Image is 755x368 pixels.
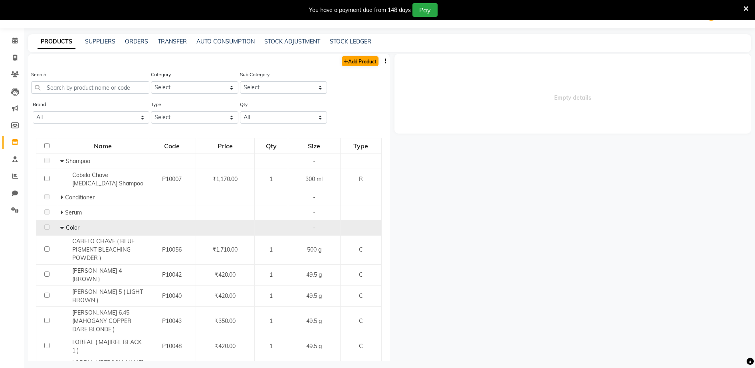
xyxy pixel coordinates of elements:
[313,224,315,231] span: -
[59,139,147,153] div: Name
[38,35,75,49] a: PRODUCTS
[60,224,66,231] span: Collapse Row
[66,224,79,231] span: Color
[341,139,380,153] div: Type
[270,342,273,350] span: 1
[162,175,182,183] span: P10007
[359,271,363,278] span: C
[270,246,273,253] span: 1
[196,38,255,45] a: AUTO CONSUMPTION
[270,317,273,325] span: 1
[162,342,182,350] span: P10048
[309,6,411,14] div: You have a payment due from 148 days
[394,54,751,134] span: Empty details
[162,292,182,299] span: P10040
[196,139,254,153] div: Price
[72,288,143,304] span: [PERSON_NAME] 5 ( LIGHT BROWN )
[215,271,236,278] span: ₹420.00
[313,157,315,165] span: -
[215,292,236,299] span: ₹420.00
[72,171,143,187] span: Cabelo Chave [MEDICAL_DATA] Shampoo
[60,209,65,216] span: Expand Row
[359,292,363,299] span: C
[125,38,148,45] a: ORDERS
[313,209,315,216] span: -
[85,38,115,45] a: SUPPLIERS
[72,338,142,354] span: LOREAL ( MAJIREL BLACK 1 )
[305,175,323,183] span: 300 ml
[306,317,322,325] span: 49.5 g
[212,246,238,253] span: ₹1,710.00
[162,246,182,253] span: P10056
[306,342,322,350] span: 49.5 g
[65,194,95,201] span: Conditioner
[307,246,321,253] span: 500 g
[330,38,371,45] a: STOCK LEDGER
[412,3,438,17] button: Pay
[60,157,66,165] span: Collapse Row
[306,271,322,278] span: 49.5 g
[240,101,248,108] label: Qty
[240,71,270,78] label: Sub Category
[342,56,378,66] a: Add Product
[72,309,131,333] span: [PERSON_NAME] 6.45 (MAHOGANY COPPER DARE BLONDE )
[270,271,273,278] span: 1
[31,71,46,78] label: Search
[289,139,340,153] div: Size
[72,267,122,283] span: [PERSON_NAME] 4 (BROWN )
[215,342,236,350] span: ₹420.00
[149,139,196,153] div: Code
[359,342,363,350] span: C
[162,271,182,278] span: P10042
[212,175,238,183] span: ₹1,170.00
[313,194,315,201] span: -
[31,81,149,94] input: Search by product name or code
[270,292,273,299] span: 1
[65,209,82,216] span: Serum
[158,38,187,45] a: TRANSFER
[60,194,65,201] span: Expand Row
[33,101,46,108] label: Brand
[270,175,273,183] span: 1
[215,317,236,325] span: ₹350.00
[359,175,363,183] span: R
[151,71,171,78] label: Category
[66,157,90,165] span: Shampoo
[162,317,182,325] span: P10043
[359,317,363,325] span: C
[255,139,287,153] div: Qty
[306,292,322,299] span: 49.5 g
[151,101,161,108] label: Type
[359,246,363,253] span: C
[72,238,135,262] span: CABELO CHAVE ( BLUE PIGMENT BLEACHING POWDER )
[264,38,320,45] a: STOCK ADJUSTMENT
